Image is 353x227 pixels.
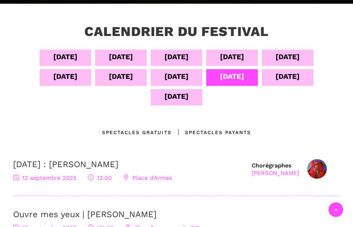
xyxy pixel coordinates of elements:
div: [DATE] [164,91,189,102]
div: [DATE] [276,51,300,62]
span: 12:00 [88,174,112,181]
div: [DATE] [220,51,244,62]
div: [DATE] [164,71,189,82]
h3: Calendrier du festival [84,24,269,40]
a: [DATE] : [PERSON_NAME] [13,159,118,169]
div: [DATE] [53,71,77,82]
div: [DATE] [220,71,244,82]
div: Spectacles Payants [172,129,251,136]
div: [DATE] [164,51,189,62]
div: Spectacles gratuits [102,129,172,136]
div: [PERSON_NAME] [252,169,299,177]
span: 12 septembre 2025 [13,174,76,181]
img: Nicholas Bellefleur [307,159,327,179]
div: Chorégraphes [252,162,299,177]
span: Place d'Armes [123,174,172,181]
div: [DATE] [109,71,133,82]
div: [DATE] [276,71,300,82]
a: Ouvre mes yeux | [PERSON_NAME] [13,209,157,219]
div: [DATE] [53,51,77,62]
div: [DATE] [109,51,133,62]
